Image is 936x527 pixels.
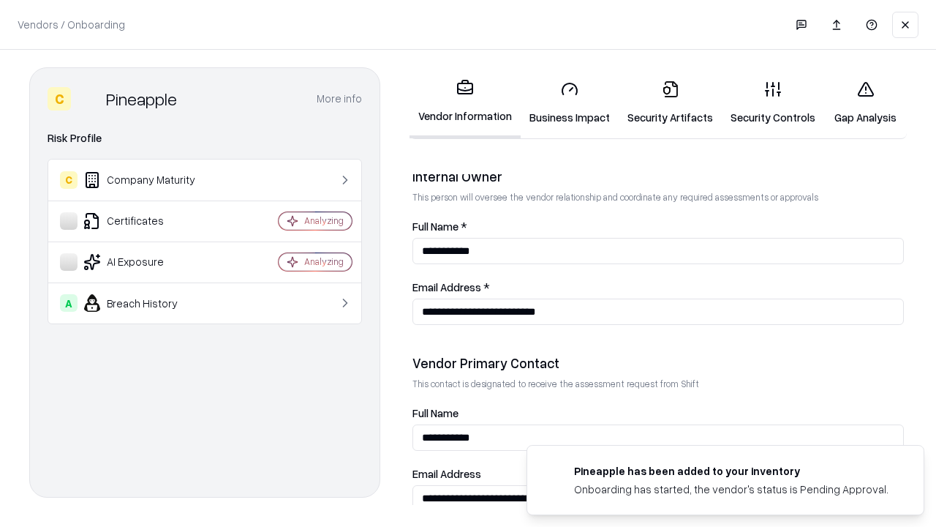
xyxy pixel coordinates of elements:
a: Gap Analysis [824,69,907,137]
div: Internal Owner [412,168,904,185]
p: This contact is designated to receive the assessment request from Shift [412,378,904,390]
div: C [48,87,71,111]
div: AI Exposure [60,253,235,271]
button: More info [317,86,362,112]
div: Risk Profile [48,130,362,147]
label: Email Address [412,468,904,479]
div: Analyzing [304,214,344,227]
div: Pineapple has been added to your inventory [574,463,888,479]
div: Onboarding has started, the vendor's status is Pending Approval. [574,482,888,497]
div: Pineapple [106,87,177,111]
div: Analyzing [304,255,344,268]
p: Vendors / Onboarding [18,17,125,32]
p: This person will oversee the vendor relationship and coordinate any required assessments or appro... [412,191,904,203]
a: Security Controls [722,69,824,137]
div: C [60,171,78,189]
div: Breach History [60,294,235,312]
label: Full Name * [412,221,904,232]
div: Company Maturity [60,171,235,189]
img: Pineapple [77,87,100,111]
a: Business Impact [521,69,619,137]
a: Vendor Information [409,67,521,138]
label: Full Name [412,408,904,419]
a: Security Artifacts [619,69,722,137]
div: A [60,294,78,312]
label: Email Address * [412,282,904,293]
img: pineappleenergy.com [545,463,562,481]
div: Vendor Primary Contact [412,354,904,372]
div: Certificates [60,212,235,230]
